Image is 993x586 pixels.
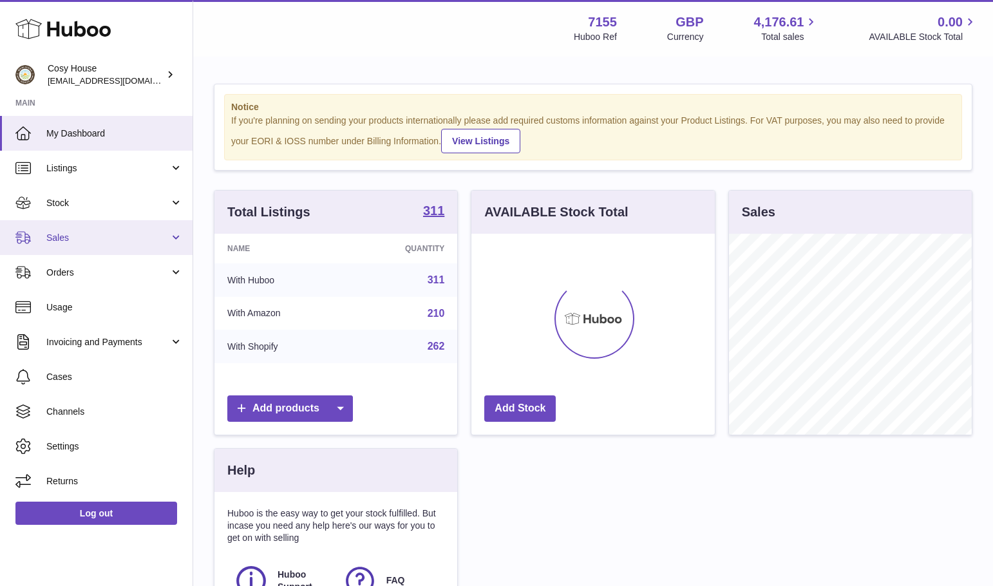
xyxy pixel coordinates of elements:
a: Log out [15,502,177,525]
span: Sales [46,232,169,244]
h3: AVAILABLE Stock Total [484,203,628,221]
span: Cases [46,371,183,383]
h3: Help [227,462,255,479]
h3: Total Listings [227,203,310,221]
div: Huboo Ref [574,31,617,43]
span: Total sales [761,31,818,43]
strong: GBP [676,14,703,31]
strong: 311 [423,204,444,217]
h3: Sales [742,203,775,221]
span: [EMAIL_ADDRESS][DOMAIN_NAME] [48,75,189,86]
a: View Listings [441,129,520,153]
a: Add products [227,395,353,422]
span: Settings [46,440,183,453]
span: 0.00 [938,14,963,31]
span: Orders [46,267,169,279]
span: 4,176.61 [754,14,804,31]
a: 262 [428,341,445,352]
strong: 7155 [588,14,617,31]
div: If you're planning on sending your products internationally please add required customs informati... [231,115,955,153]
a: Add Stock [484,395,556,422]
a: 311 [428,274,445,285]
span: Usage [46,301,183,314]
span: AVAILABLE Stock Total [869,31,978,43]
th: Quantity [347,234,457,263]
a: 4,176.61 Total sales [754,14,819,43]
td: With Amazon [214,297,347,330]
strong: Notice [231,101,955,113]
span: Stock [46,197,169,209]
td: With Huboo [214,263,347,297]
a: 210 [428,308,445,319]
span: Channels [46,406,183,418]
a: 0.00 AVAILABLE Stock Total [869,14,978,43]
span: My Dashboard [46,128,183,140]
td: With Shopify [214,330,347,363]
span: Returns [46,475,183,487]
p: Huboo is the easy way to get your stock fulfilled. But incase you need any help here's our ways f... [227,507,444,544]
span: Listings [46,162,169,175]
th: Name [214,234,347,263]
div: Currency [667,31,704,43]
img: info@wholesomegoods.com [15,65,35,84]
span: Invoicing and Payments [46,336,169,348]
a: 311 [423,204,444,220]
div: Cosy House [48,62,164,87]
